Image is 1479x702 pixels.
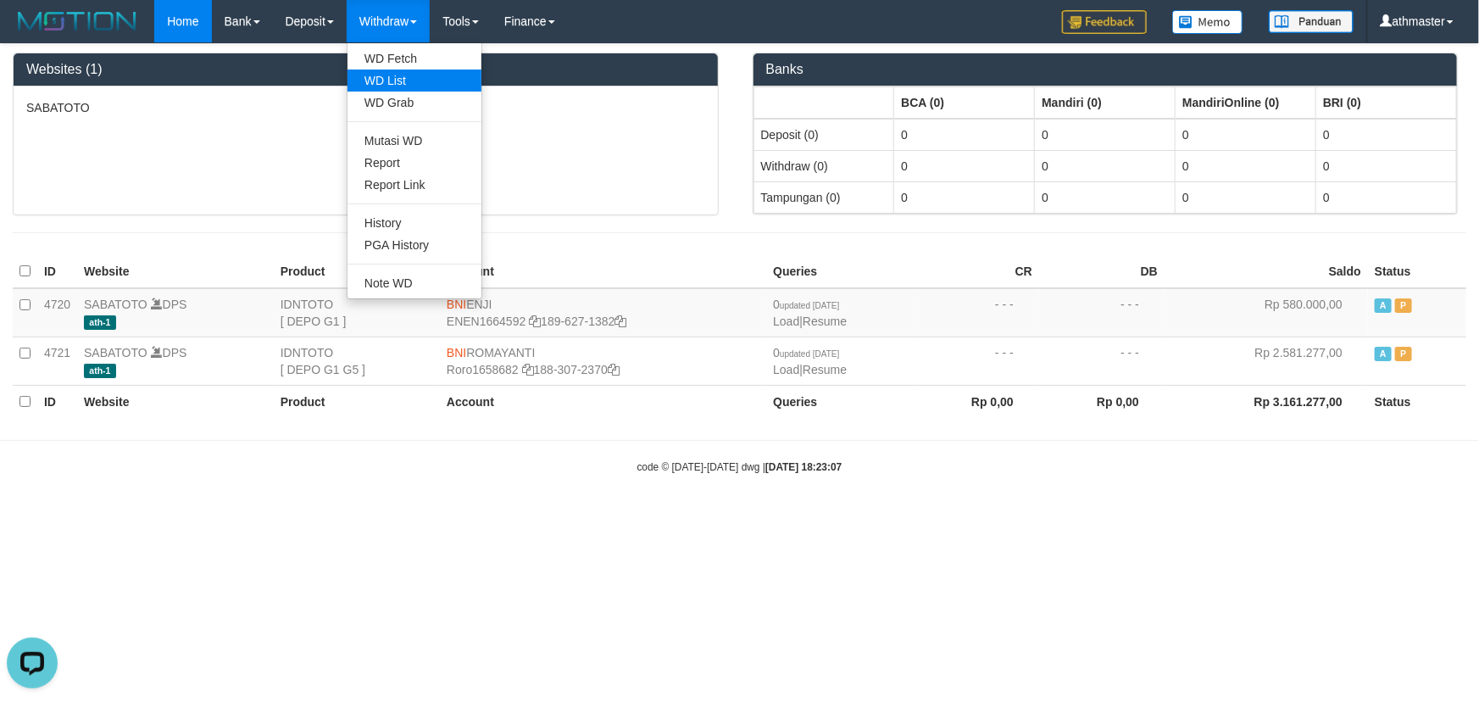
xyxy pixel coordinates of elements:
img: Button%20Memo.svg [1172,10,1243,34]
a: Copy Roro1658682 to clipboard [522,363,534,376]
td: ENJI 189-627-1382 [440,288,766,337]
td: 0 [1176,150,1316,181]
a: History [348,212,481,234]
th: Group: activate to sort column ascending [1035,86,1176,119]
td: - - - [1039,337,1165,385]
th: Queries [766,385,914,417]
td: 0 [1316,119,1457,151]
a: Load [773,363,799,376]
p: SABATOTO [26,99,705,116]
a: Copy 1883072370 to clipboard [608,363,620,376]
td: 0 [1316,150,1457,181]
td: - - - [1039,288,1165,337]
th: Saldo [1165,255,1368,288]
a: Report [348,152,481,174]
td: Rp 2.581.277,00 [1165,337,1368,385]
span: updated [DATE] [780,301,839,310]
img: MOTION_logo.png [13,8,142,34]
span: ath-1 [84,364,116,378]
a: Report Link [348,174,481,196]
span: Paused [1395,347,1412,361]
td: Deposit (0) [753,119,894,151]
span: Paused [1395,298,1412,313]
span: ath-1 [84,315,116,330]
a: Resume [803,363,847,376]
span: 0 [773,346,839,359]
td: ROMAYANTI 188-307-2370 [440,337,766,385]
td: DPS [77,288,274,337]
img: panduan.png [1269,10,1354,33]
a: Copy ENEN1664592 to clipboard [529,315,541,328]
td: 0 [1035,150,1176,181]
h3: Websites (1) [26,62,705,77]
span: BNI [447,346,466,359]
td: Rp 580.000,00 [1165,288,1368,337]
a: Roro1658682 [447,363,519,376]
th: Status [1368,385,1466,417]
th: Website [77,385,274,417]
a: Mutasi WD [348,130,481,152]
td: IDNTOTO [ DEPO G1 ] [274,288,440,337]
a: WD Fetch [348,47,481,70]
th: Group: activate to sort column ascending [1176,86,1316,119]
a: WD List [348,70,481,92]
th: DB [1039,255,1165,288]
a: Resume [803,315,847,328]
a: Copy 1896271382 to clipboard [614,315,626,328]
th: Rp 0,00 [1039,385,1165,417]
th: Product [274,255,440,288]
td: Withdraw (0) [753,150,894,181]
th: Status [1368,255,1466,288]
a: WD Grab [348,92,481,114]
td: 0 [894,150,1035,181]
a: SABATOTO [84,346,147,359]
span: Active [1375,298,1392,313]
a: Note WD [348,272,481,294]
small: code © [DATE]-[DATE] dwg | [637,461,842,473]
td: 0 [1035,119,1176,151]
td: 4721 [37,337,77,385]
td: 0 [1176,181,1316,213]
th: Group: activate to sort column ascending [894,86,1035,119]
h3: Banks [766,62,1445,77]
th: ID [37,385,77,417]
span: 0 [773,298,839,311]
td: - - - [914,288,1039,337]
th: Rp 0,00 [914,385,1039,417]
th: Account [440,255,766,288]
th: Website [77,255,274,288]
td: DPS [77,337,274,385]
a: ENEN1664592 [447,315,525,328]
td: 0 [1035,181,1176,213]
th: Product [274,385,440,417]
td: 0 [1176,119,1316,151]
td: - - - [914,337,1039,385]
span: updated [DATE] [780,349,839,359]
th: Group: activate to sort column ascending [1316,86,1457,119]
img: Feedback.jpg [1062,10,1147,34]
th: Group: activate to sort column ascending [753,86,894,119]
td: 0 [1316,181,1457,213]
th: ID [37,255,77,288]
span: BNI [447,298,466,311]
td: 4720 [37,288,77,337]
strong: [DATE] 18:23:07 [765,461,842,473]
button: Open LiveChat chat widget [7,7,58,58]
td: 0 [894,119,1035,151]
td: IDNTOTO [ DEPO G1 G5 ] [274,337,440,385]
th: Rp 3.161.277,00 [1165,385,1368,417]
th: CR [914,255,1039,288]
a: Load [773,315,799,328]
span: | [773,346,847,376]
th: Queries [766,255,914,288]
th: Account [440,385,766,417]
a: PGA History [348,234,481,256]
a: SABATOTO [84,298,147,311]
td: 0 [894,181,1035,213]
span: | [773,298,847,328]
td: Tampungan (0) [753,181,894,213]
span: Active [1375,347,1392,361]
